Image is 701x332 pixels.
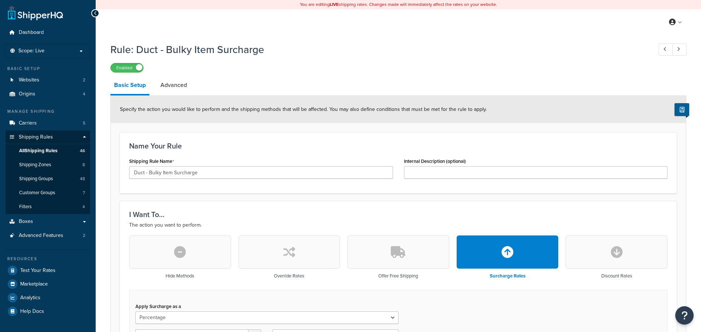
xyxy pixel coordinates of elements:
h3: Offer Free Shipping [378,273,418,279]
a: Origins4 [6,87,90,101]
h3: Name Your Rule [129,142,668,150]
li: Customer Groups [6,186,90,200]
h3: Surcharge Rates [490,273,525,279]
span: 7 [83,190,85,196]
h3: Hide Methods [166,273,194,279]
span: 4 [82,204,85,210]
a: Advanced [157,76,191,94]
span: Advanced Features [19,233,63,239]
a: Filters4 [6,200,90,214]
li: Advanced Features [6,229,90,242]
label: Enabled [111,63,143,72]
h3: Override Rates [274,273,304,279]
span: Shipping Zones [19,162,51,168]
li: Filters [6,200,90,214]
li: Shipping Groups [6,172,90,186]
a: Next Record [672,43,687,56]
li: Origins [6,87,90,101]
a: Test Your Rates [6,264,90,277]
span: Filters [19,204,32,210]
span: Origins [19,91,35,97]
span: Specify the action you would like to perform and the shipping methods that will be affected. You ... [120,105,487,113]
span: Shipping Rules [19,134,53,140]
p: The action you want to perform. [129,221,668,230]
span: Websites [19,77,39,83]
span: Scope: Live [18,48,45,54]
li: Websites [6,73,90,87]
div: Manage Shipping [6,108,90,115]
a: Marketplace [6,277,90,291]
div: Basic Setup [6,66,90,72]
a: Dashboard [6,26,90,39]
label: Shipping Rule Name [129,158,174,164]
a: Carriers5 [6,116,90,130]
label: Internal Description (optional) [404,158,466,164]
span: Help Docs [20,308,44,315]
span: Marketplace [20,281,48,287]
span: Customer Groups [19,190,55,196]
label: Apply Surcharge as a [135,304,181,309]
span: 2 [83,233,85,239]
a: Customer Groups7 [6,186,90,200]
button: Show Help Docs [675,103,689,116]
span: All Shipping Rules [19,148,57,154]
div: Resources [6,256,90,262]
a: Previous Record [659,43,673,56]
span: Shipping Groups [19,176,53,182]
li: Shipping Zones [6,158,90,172]
button: Open Resource Center [675,306,694,325]
a: Basic Setup [110,76,149,95]
span: Analytics [20,295,40,301]
a: AllShipping Rules46 [6,144,90,158]
a: Websites2 [6,73,90,87]
span: Test Your Rates [20,268,56,274]
span: 48 [80,176,85,182]
a: Shipping Rules [6,130,90,144]
a: Shipping Groups48 [6,172,90,186]
span: 46 [80,148,85,154]
a: Advanced Features2 [6,229,90,242]
span: Dashboard [19,29,44,36]
a: Shipping Zones8 [6,158,90,172]
li: Shipping Rules [6,130,90,214]
b: LIVE [330,1,339,8]
span: Boxes [19,219,33,225]
h1: Rule: Duct - Bulky Item Surcharge [110,42,645,57]
span: 5 [83,120,85,126]
span: 8 [82,162,85,168]
span: 4 [83,91,85,97]
h3: I Want To... [129,210,668,219]
span: 2 [83,77,85,83]
span: Carriers [19,120,37,126]
li: Carriers [6,116,90,130]
a: Help Docs [6,305,90,318]
h3: Discount Rates [601,273,632,279]
a: Boxes [6,215,90,228]
a: Analytics [6,291,90,304]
